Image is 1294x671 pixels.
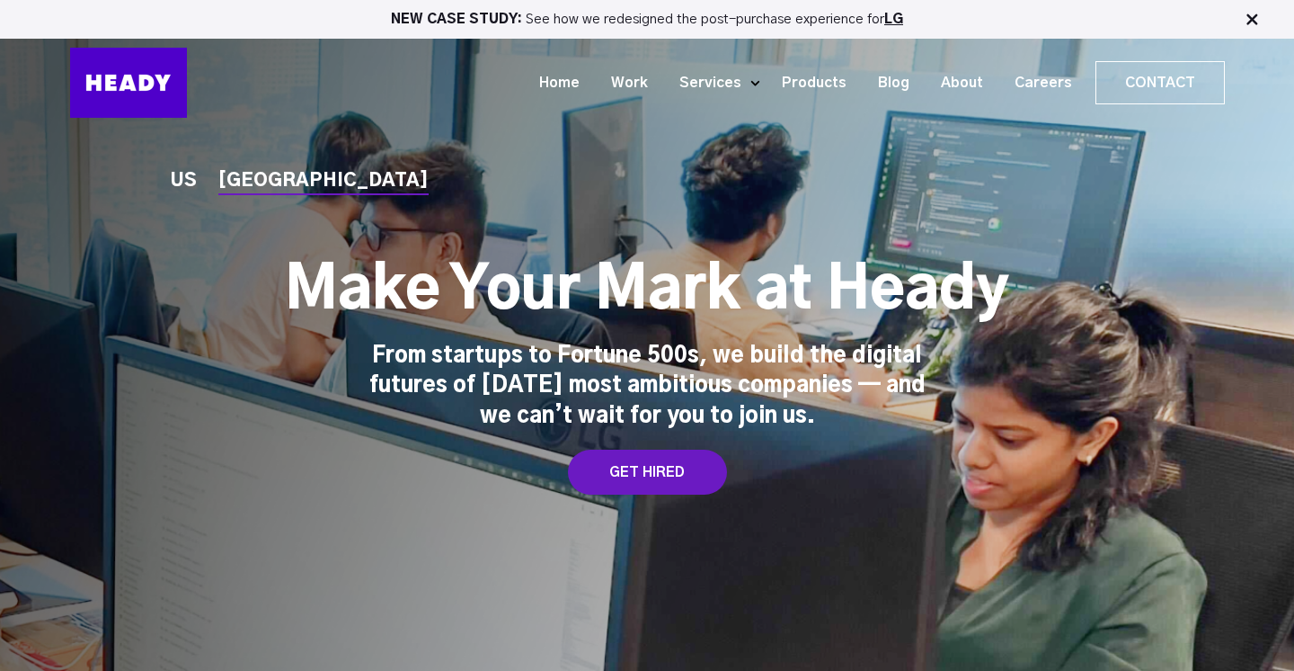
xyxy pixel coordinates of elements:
strong: NEW CASE STUDY: [391,13,526,26]
a: [GEOGRAPHIC_DATA] [218,172,429,191]
a: Contact [1096,62,1224,103]
a: LG [884,13,903,26]
h1: Make Your Mark at Heady [285,255,1009,327]
a: Home [517,67,589,100]
img: Heady_Logo_Web-01 (1) [70,48,187,118]
a: Products [759,67,855,100]
p: See how we redesigned the post-purchase experience for [8,13,1286,26]
a: About [918,67,992,100]
div: Navigation Menu [205,61,1225,104]
a: Work [589,67,657,100]
a: US [171,172,197,191]
a: Services [657,67,750,100]
img: Close Bar [1243,11,1261,29]
a: Careers [992,67,1081,100]
a: GET HIRED [568,450,727,495]
div: From startups to Fortune 500s, we build the digital futures of [DATE] most ambitious companies — ... [368,342,926,433]
a: Blog [855,67,918,100]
